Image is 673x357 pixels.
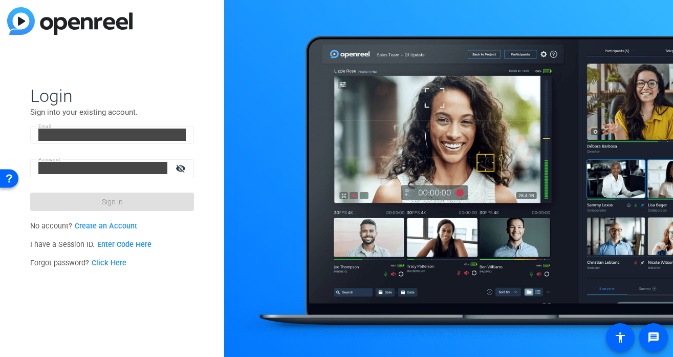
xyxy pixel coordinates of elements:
[614,331,626,344] mat-icon: accessibility
[30,107,194,118] p: Sign into your existing account.
[30,240,151,249] span: I have a Session ID.
[92,259,126,267] a: Click Here
[38,157,60,162] mat-label: Password
[97,240,151,249] a: Enter Code Here
[30,222,137,230] span: No account?
[169,161,194,176] mat-icon: visibility_off
[7,7,133,35] img: blue-gradient.svg
[38,123,51,129] mat-label: Email
[647,331,660,344] mat-icon: message
[75,222,137,230] a: Create an Account
[38,129,186,141] input: Enter Email Address
[30,259,126,267] span: Forgot password?
[30,85,194,107] span: Login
